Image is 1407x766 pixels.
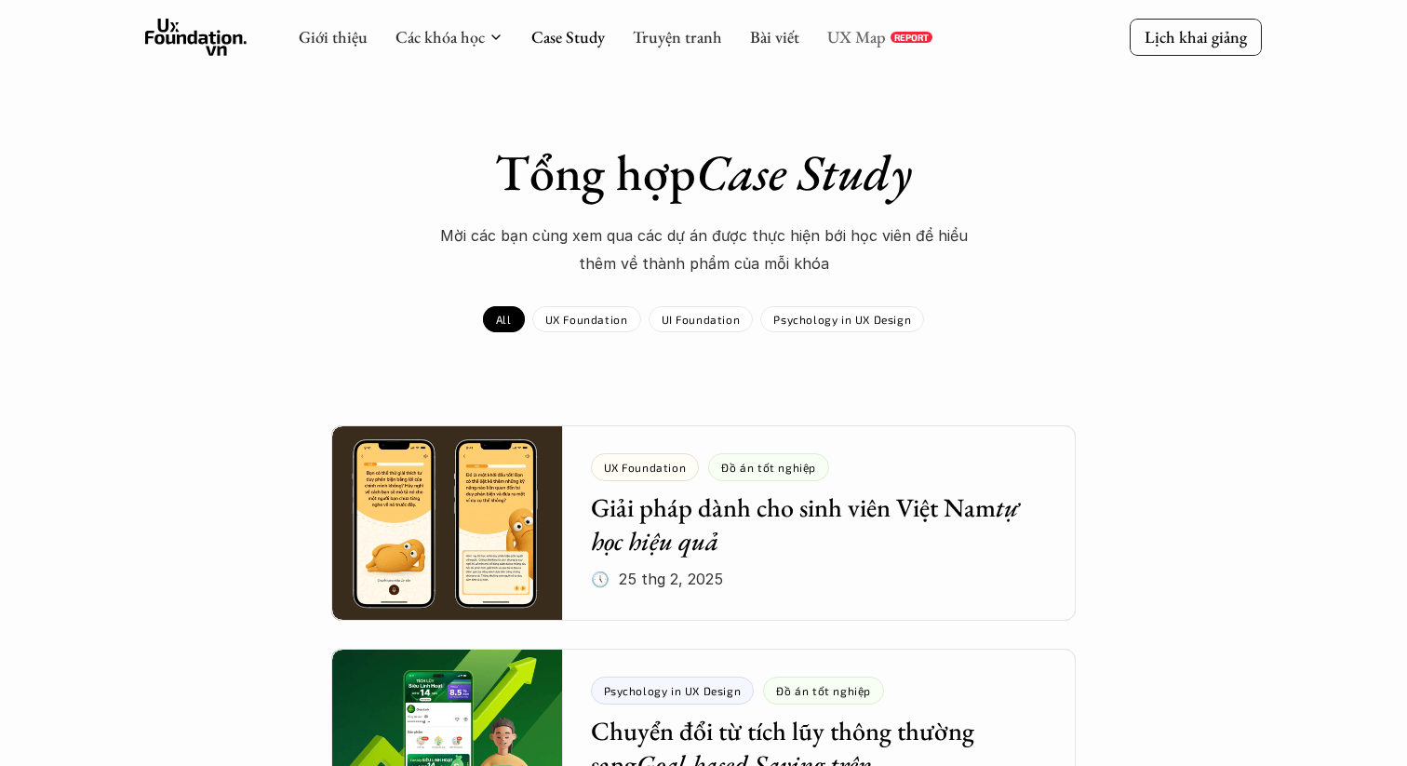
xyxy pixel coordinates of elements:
[545,313,628,326] p: UX Foundation
[299,26,368,47] a: Giới thiệu
[1130,19,1262,55] a: Lịch khai giảng
[496,313,512,326] p: All
[827,26,886,47] a: UX Map
[395,26,485,47] a: Các khóa học
[633,26,722,47] a: Truyện tranh
[1145,26,1247,47] p: Lịch khai giảng
[662,313,741,326] p: UI Foundation
[378,142,1029,203] h1: Tổng hợp
[696,140,912,205] em: Case Study
[894,32,929,43] p: REPORT
[891,32,932,43] a: REPORT
[424,222,983,278] p: Mời các bạn cùng xem qua các dự án được thực hiện bới học viên để hiểu thêm về thành phẩm của mỗi...
[531,26,605,47] a: Case Study
[773,313,911,326] p: Psychology in UX Design
[331,425,1076,621] a: Giải pháp dành cho sinh viên Việt Namtự học hiệu quả🕔 25 thg 2, 2025
[750,26,799,47] a: Bài viết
